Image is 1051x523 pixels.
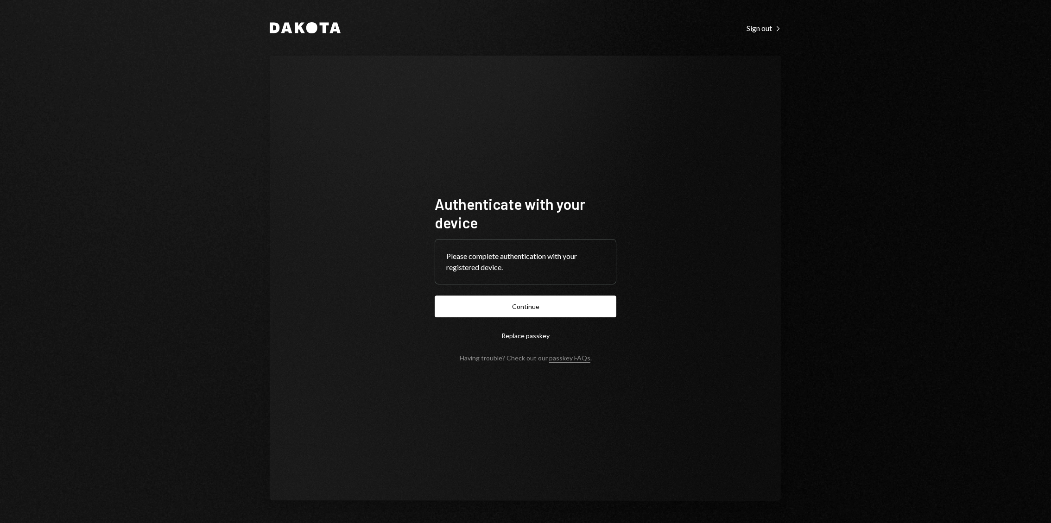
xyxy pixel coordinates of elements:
[435,325,616,347] button: Replace passkey
[435,296,616,317] button: Continue
[446,251,605,273] div: Please complete authentication with your registered device.
[549,354,590,363] a: passkey FAQs
[747,24,781,33] div: Sign out
[747,23,781,33] a: Sign out
[460,354,592,362] div: Having trouble? Check out our .
[435,195,616,232] h1: Authenticate with your device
